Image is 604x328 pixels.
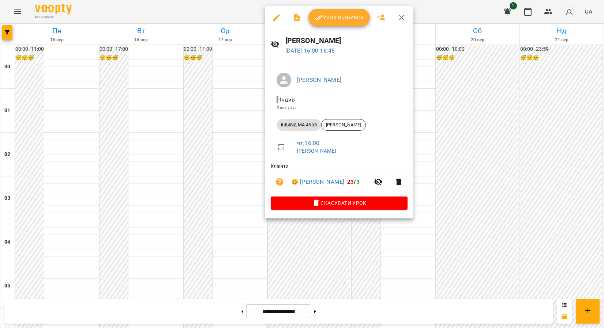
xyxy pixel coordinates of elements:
ul: Клієнти [271,163,408,197]
span: [PERSON_NAME] [322,122,365,128]
b: / [347,178,360,185]
p: Кімната [277,104,402,111]
a: 😀 [PERSON_NAME] [291,178,344,186]
a: чт , 16:00 [297,140,319,146]
span: 3 [356,178,360,185]
span: 23 [347,178,354,185]
a: [PERSON_NAME] [297,76,341,83]
span: - Індив [277,96,296,103]
span: Скасувати Урок [277,199,402,207]
span: індивід МА 45 хв [277,122,321,128]
a: [PERSON_NAME] [297,148,336,154]
button: Скасувати Урок [271,197,408,210]
a: [DATE] 16:00-16:45 [285,47,335,54]
button: Візит ще не сплачено. Додати оплату? [271,173,288,191]
div: [PERSON_NAME] [321,119,366,131]
button: Урок відбувся [308,9,370,26]
span: Урок відбувся [314,13,364,22]
h6: [PERSON_NAME] [285,35,408,46]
